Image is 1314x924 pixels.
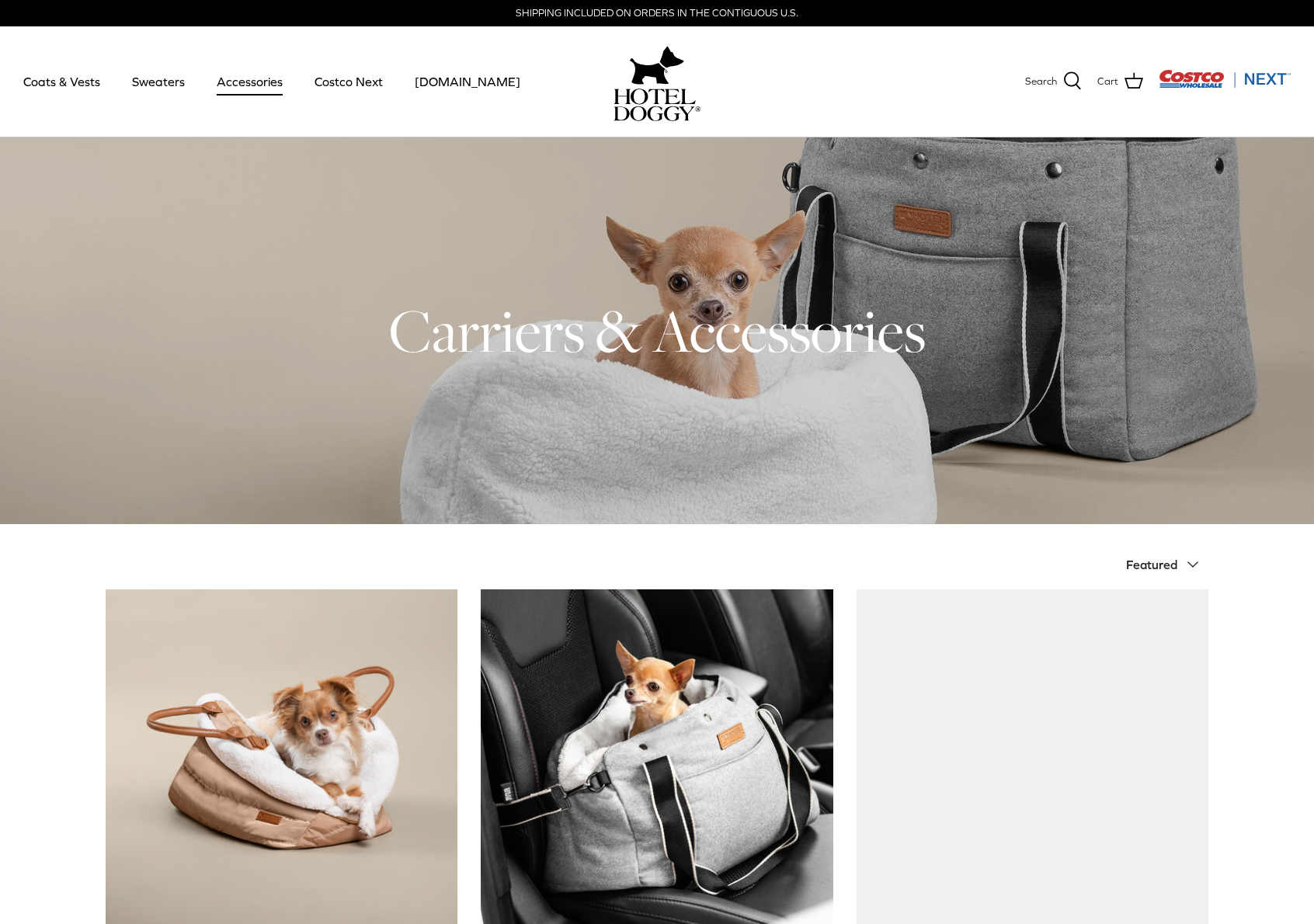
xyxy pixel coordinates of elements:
a: Visit Costco Next [1159,79,1291,91]
button: Featured [1126,547,1208,582]
a: Accessories [203,55,297,108]
h1: Carriers & Accessories [106,293,1208,369]
a: Coats & Vests [9,55,114,108]
img: hoteldoggycom [614,89,700,121]
a: Sweaters [118,55,199,108]
img: Costco Next [1159,69,1291,89]
span: Cart [1097,74,1118,90]
a: Costco Next [301,55,397,108]
a: Cart [1097,71,1143,92]
img: hoteldoggy.com [630,42,684,89]
a: [DOMAIN_NAME] [401,55,534,108]
a: hoteldoggy.com hoteldoggycom [614,42,700,121]
a: Search [1025,71,1082,92]
span: Search [1025,74,1057,90]
span: Featured [1126,558,1177,571]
